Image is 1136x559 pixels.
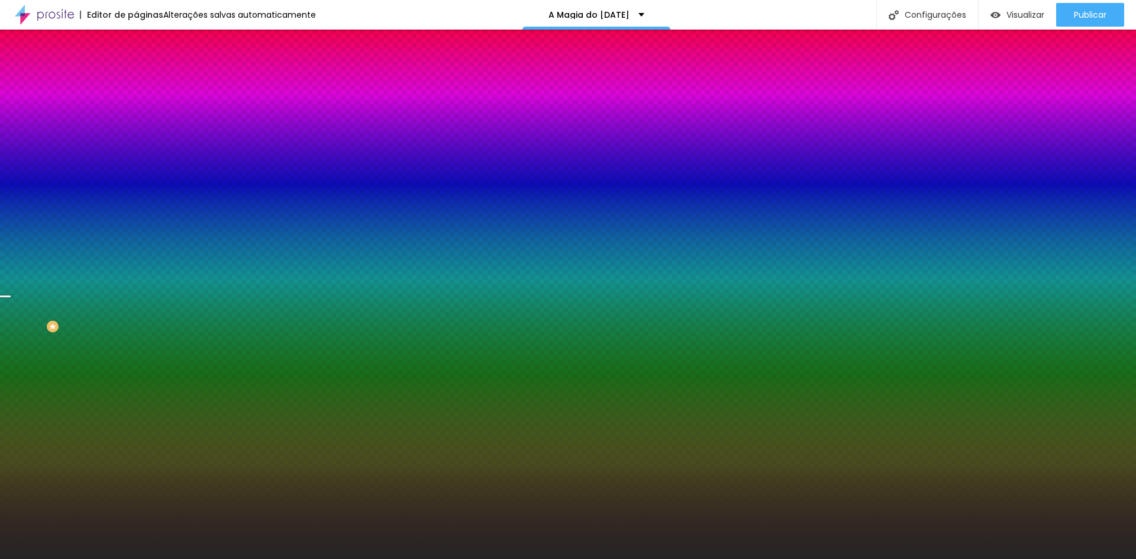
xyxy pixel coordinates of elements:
font: A Magia do [DATE] [548,9,630,21]
font: Alterações salvas automaticamente [163,9,316,21]
button: Visualizar [979,3,1056,27]
font: Editor de páginas [87,9,163,21]
img: Ícone [889,10,899,20]
font: Configurações [905,9,966,21]
img: view-1.svg [990,10,1001,20]
font: Visualizar [1006,9,1044,21]
font: Publicar [1074,9,1106,21]
button: Publicar [1056,3,1124,27]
